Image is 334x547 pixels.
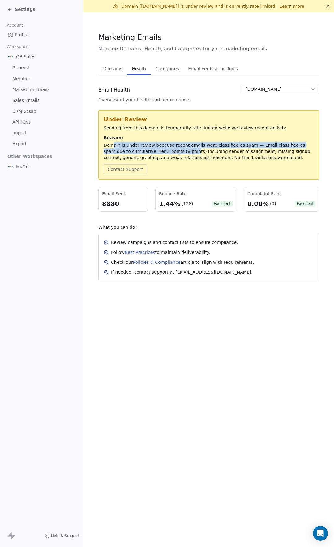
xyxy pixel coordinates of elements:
a: Import [5,128,78,138]
span: Overview of your health and performance [98,97,189,103]
span: Member [12,76,30,82]
span: Marketing Emails [12,86,49,93]
span: Excellent [295,201,315,207]
a: API Keys [5,117,78,127]
div: (128) [182,201,193,207]
span: Settings [15,6,35,12]
span: Account [4,21,26,30]
a: Learn more [280,3,304,9]
span: Workspace [4,42,31,51]
span: Help & Support [51,533,79,538]
a: General [5,63,78,73]
a: Sales Emails [5,95,78,106]
span: Profile [15,32,28,38]
a: CRM Setup [5,106,78,116]
a: Policies & Compliance [133,260,181,265]
div: Bounce Rate [159,191,233,197]
span: Other Workspaces [5,151,55,161]
span: Email Health [98,86,130,94]
div: Open Intercom Messenger [313,526,328,541]
div: Reason: [104,135,314,141]
div: 0.00% [247,199,269,208]
a: Marketing Emails [5,85,78,95]
button: Contact Support [104,164,147,174]
img: %C3%AC%C2%9B%C2%90%C3%AD%C2%98%C2%95%20%C3%AB%C2%A1%C2%9C%C3%AA%C2%B3%C2%A0(white+round).png [7,54,14,60]
div: 8880 [102,199,144,208]
span: Import [12,130,27,136]
div: 1.44% [159,199,180,208]
a: Export [5,139,78,149]
span: CRM Setup [12,108,36,115]
span: [DOMAIN_NAME] [246,86,282,93]
span: Sales Emails [12,97,40,104]
span: Domain [[DOMAIN_NAME]] is under review and is currently rate limited. [121,4,276,9]
div: What you can do? [98,224,319,230]
span: Health [130,64,148,73]
span: Marketing Emails [98,33,161,42]
a: Best Practices [125,250,155,255]
a: Profile [5,30,78,40]
span: OB Sales [16,54,35,60]
span: Categories [153,64,181,73]
div: (0) [270,201,276,207]
span: Export [12,141,27,147]
span: API Keys [12,119,31,125]
span: Excellent [212,201,233,207]
a: Member [5,74,78,84]
div: Sending from this domain is temporarily rate-limited while we review recent activity. [104,125,314,131]
a: Settings [7,6,35,12]
div: Domain is under review because recent emails were classified as spam — Email classified as spam d... [104,142,314,161]
span: Domains [101,64,125,73]
div: Check our article to align with requirements. [111,259,254,265]
span: Manage Domains, Health, and Categories for your marketing emails [98,45,319,53]
span: General [12,65,29,71]
span: MyFair [16,164,30,170]
img: %C3%AC%C2%9B%C2%90%C3%AD%C2%98%C2%95%20%C3%AB%C2%A1%C2%9C%C3%AA%C2%B3%C2%A0(white+round).png [7,164,14,170]
a: Help & Support [45,533,79,538]
div: If needed, contact support at [EMAIL_ADDRESS][DOMAIN_NAME]. [111,269,253,275]
div: Review campaigns and contact lists to ensure compliance. [111,239,238,245]
div: Email Sent [102,191,144,197]
div: Complaint Rate [247,191,315,197]
div: Under Review [104,115,314,124]
div: Follow to maintain deliverability. [111,249,210,255]
span: Email Verification Tools [186,64,240,73]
